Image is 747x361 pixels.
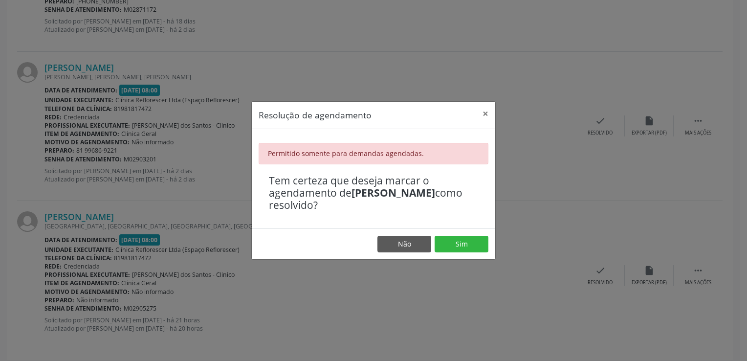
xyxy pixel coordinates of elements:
button: Close [476,102,495,126]
button: Sim [435,236,488,252]
h4: Tem certeza que deseja marcar o agendamento de como resolvido? [269,175,478,212]
div: Permitido somente para demandas agendadas. [259,143,488,164]
button: Não [377,236,431,252]
h5: Resolução de agendamento [259,109,372,121]
b: [PERSON_NAME] [352,186,435,200]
